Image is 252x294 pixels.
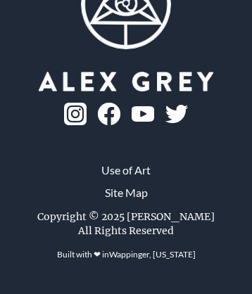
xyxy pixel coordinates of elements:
[37,210,215,224] div: Copyright © 2025 [PERSON_NAME]
[105,184,148,201] a: Site Map
[109,249,196,260] a: Wappinger, [US_STATE]
[78,224,174,238] div: All Rights Reserved
[132,106,154,122] img: youtube-logo.png
[98,103,120,125] img: fb-logo.png
[101,162,151,179] a: Use of Art
[51,243,201,266] div: Built with ❤ in
[64,103,87,125] img: ig-logo.png
[165,105,188,123] img: twitter-logo.png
